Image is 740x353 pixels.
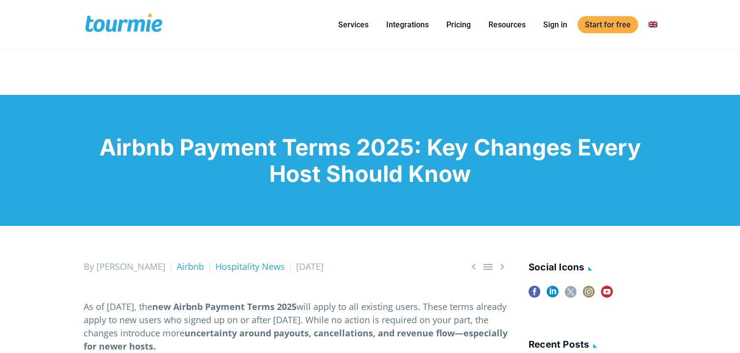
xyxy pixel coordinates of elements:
[496,261,508,273] span: Next post
[529,260,656,276] h4: social icons
[578,16,638,33] a: Start for free
[152,301,297,312] strong: new Airbnb Payment Terms 2025
[439,19,478,31] a: Pricing
[529,286,540,304] a: facebook
[536,19,575,31] a: Sign in
[481,19,533,31] a: Resources
[468,261,480,273] span: Previous post
[296,261,324,272] span: [DATE]
[601,286,613,304] a: youtube
[496,261,508,273] a: 
[84,300,508,353] p: As of [DATE], the will apply to all existing users. These terms already apply to new users who si...
[84,327,508,352] strong: uncertainty around payouts, cancellations, and revenue flow—especially for newer hosts.
[583,286,595,304] a: instagram
[547,286,558,304] a: linkedin
[379,19,436,31] a: Integrations
[565,286,577,304] a: twitter
[331,19,376,31] a: Services
[468,261,480,273] a: 
[84,134,656,187] h1: Airbnb Payment Terms 2025: Key Changes Every Host Should Know
[215,261,285,272] a: Hospitality News
[482,261,494,273] a: 
[177,261,204,272] a: Airbnb
[84,261,165,272] span: By [PERSON_NAME]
